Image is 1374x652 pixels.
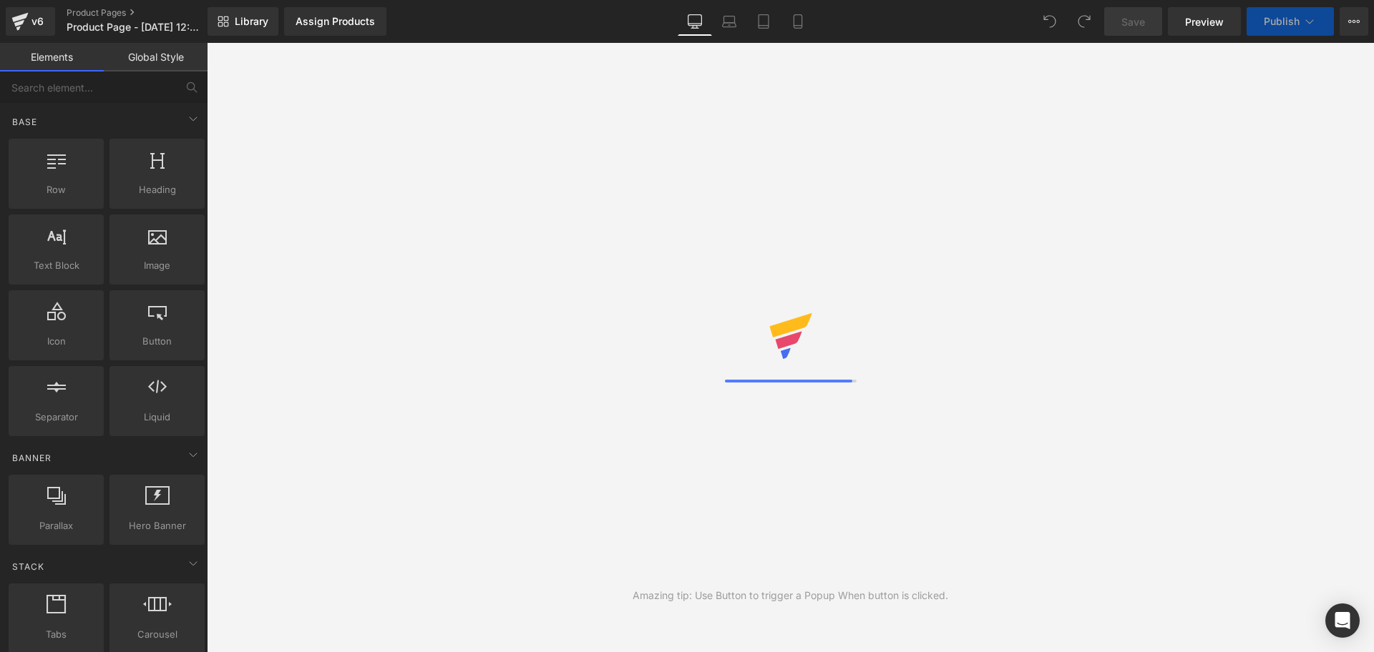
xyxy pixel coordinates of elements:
span: Heading [114,182,200,197]
span: Stack [11,560,46,573]
span: Library [235,15,268,28]
span: Save [1121,14,1145,29]
span: Hero Banner [114,518,200,533]
div: Amazing tip: Use Button to trigger a Popup When button is clicked. [633,588,948,603]
span: Carousel [114,627,200,642]
a: Laptop [712,7,746,36]
button: Undo [1036,7,1064,36]
a: Tablet [746,7,781,36]
span: Product Page - [DATE] 12:36:34 [67,21,204,33]
span: Row [13,182,99,197]
span: Icon [13,334,99,349]
div: Open Intercom Messenger [1325,603,1360,638]
span: Publish [1264,16,1300,27]
a: Desktop [678,7,712,36]
span: Preview [1185,14,1224,29]
div: Assign Products [296,16,375,27]
span: Separator [13,410,99,425]
span: Tabs [13,627,99,642]
span: Text Block [13,258,99,273]
a: v6 [6,7,55,36]
button: Redo [1070,7,1098,36]
span: Banner [11,451,53,465]
a: New Library [208,7,278,36]
a: Global Style [104,43,208,71]
span: Image [114,258,200,273]
div: v6 [29,12,47,31]
span: Base [11,115,39,129]
span: Button [114,334,200,349]
span: Parallax [13,518,99,533]
span: Liquid [114,410,200,425]
a: Product Pages [67,7,231,19]
a: Preview [1168,7,1241,36]
a: Mobile [781,7,815,36]
button: More [1340,7,1368,36]
button: Publish [1247,7,1334,36]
